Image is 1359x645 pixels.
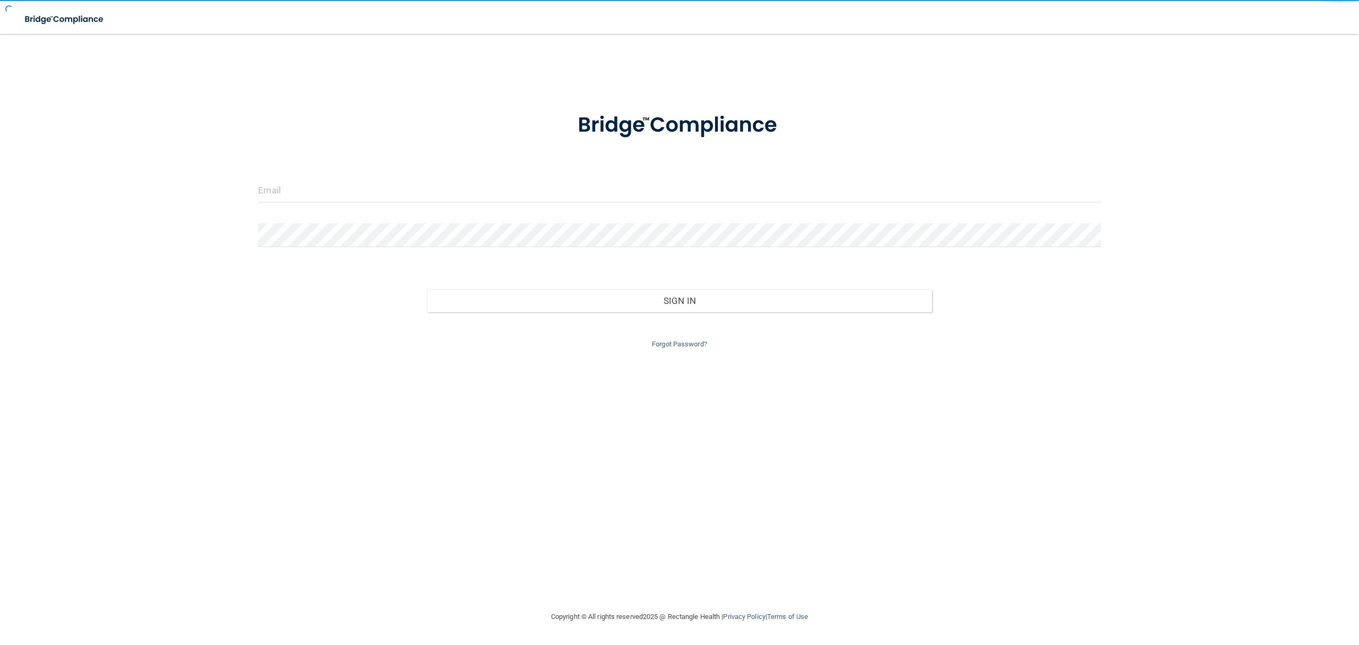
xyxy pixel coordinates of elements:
[652,340,707,348] a: Forgot Password?
[723,613,765,621] a: Privacy Policy
[556,98,803,153] img: bridge_compliance_login_screen.278c3ca4.svg
[486,600,873,634] div: Copyright © All rights reserved 2025 @ Rectangle Health | |
[767,613,808,621] a: Terms of Use
[16,9,114,30] img: bridge_compliance_login_screen.278c3ca4.svg
[258,179,1100,202] input: Email
[427,289,932,312] button: Sign In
